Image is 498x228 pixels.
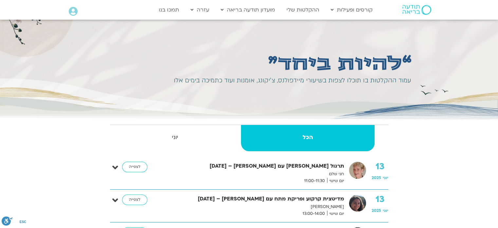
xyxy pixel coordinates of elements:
a: מועדון תודעה בריאה [217,4,278,16]
p: חני שלם [172,171,344,177]
span: 2025 [372,175,381,180]
a: תמכו בנו [156,4,182,16]
a: לצפייה [122,195,147,205]
span: יוני [383,175,388,180]
span: יום שישי [327,210,344,217]
span: 13:00-14:00 [300,210,327,217]
a: עזרה [187,4,212,16]
strong: מדיטצית קרקוע ופריקת מתח עם [PERSON_NAME] – [DATE] [172,195,344,203]
span: יוני [383,208,388,213]
strong: הכל [241,133,375,142]
a: קורסים ופעילות [327,4,376,16]
a: לצפייה [122,162,147,172]
a: הכל [241,125,375,151]
strong: 13 [372,162,388,172]
strong: יוני [111,133,240,142]
span: יום שישי [327,177,344,184]
p: [PERSON_NAME] [172,203,344,210]
img: תודעה בריאה [402,5,431,15]
strong: 13 [372,195,388,204]
span: 11:00-11:30 [302,177,327,184]
a: יוני [111,125,240,151]
span: 2025 [372,208,381,213]
a: ההקלטות שלי [283,4,323,16]
div: עמוד ההקלטות בו תוכלו לצפות בשיעורי מיידפולנס, צ׳יקונג, אומנות ועוד כתמיכה בימים אלו​ [168,75,411,86]
strong: תרגול [PERSON_NAME] עם [PERSON_NAME] – [DATE] [172,162,344,171]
